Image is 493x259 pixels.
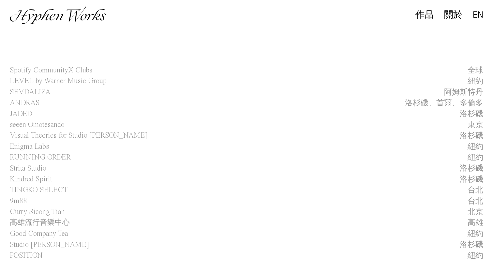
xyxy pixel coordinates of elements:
[10,152,71,163] span: RUNNING ORDER
[468,229,483,239] div: 紐約
[468,207,483,217] div: 北京
[10,65,92,76] span: Spotify CommunityX Clubs
[10,130,148,141] span: Visual Theories for Studio [PERSON_NAME]
[10,109,32,119] span: JADED
[10,119,65,130] span: seeen Omotesando
[10,185,67,195] span: TINGKO SELECT
[444,12,462,19] a: 關於
[10,218,70,228] h1: 高雄流行音樂中心
[415,10,434,20] div: 作品
[10,174,52,185] span: Kindred Spirit
[10,163,46,174] span: Strita Studio
[10,196,27,206] span: 9m88
[460,163,483,174] div: 洛杉磯
[468,142,483,152] div: 紐約
[10,141,49,152] span: Enigma Labs
[10,98,40,108] span: ANDRAS
[10,206,65,217] span: Curry Sicong Tian
[460,174,483,185] div: 洛杉磯
[10,87,51,98] span: SEVDALIZA
[473,11,483,18] a: EN
[10,239,89,250] span: Studio [PERSON_NAME]
[468,196,483,206] div: 台北
[444,87,483,98] div: 阿姆斯特丹
[10,228,68,239] span: Good Company Tea
[468,76,483,86] div: 紐約
[468,218,483,228] div: 高雄
[460,109,483,119] div: 洛杉磯
[444,10,462,20] div: 關於
[460,239,483,250] div: 洛杉磯
[468,65,483,76] div: 全球
[468,185,483,195] div: 台北
[10,76,107,86] span: LEVEL by Warner Music Group
[415,12,434,19] a: 作品
[10,7,106,24] img: Hyphen Works
[468,152,483,163] div: 紐約
[468,120,483,130] div: 東京
[405,98,483,108] div: 洛杉磯、首爾、多倫多
[460,130,483,141] div: 洛杉磯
